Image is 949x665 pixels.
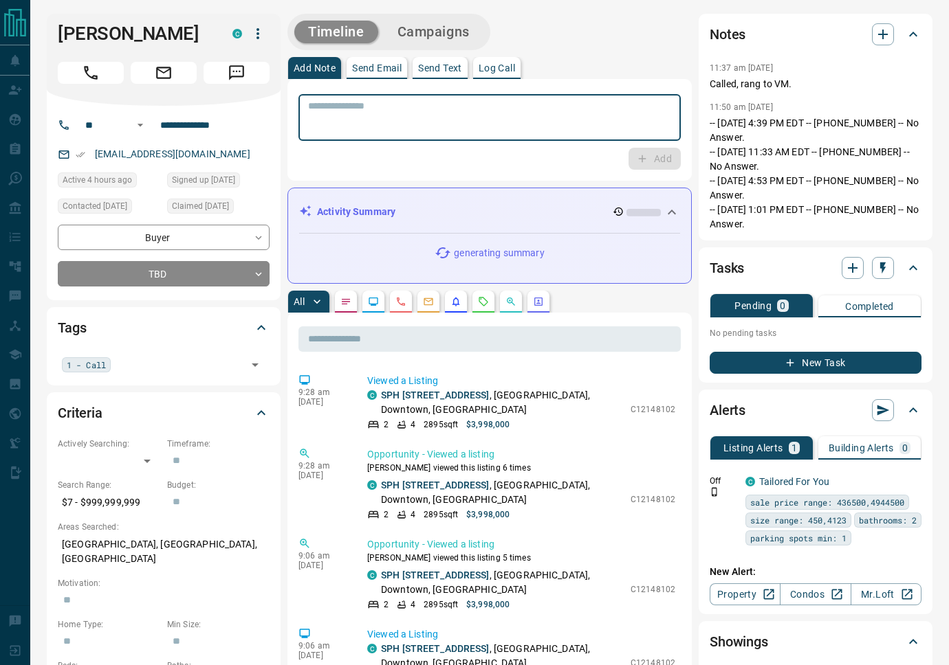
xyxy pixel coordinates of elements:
h2: Tags [58,317,86,339]
p: C12148102 [631,403,675,416]
svg: Calls [395,296,406,307]
p: , [GEOGRAPHIC_DATA], Downtown, [GEOGRAPHIC_DATA] [381,388,624,417]
button: Timeline [294,21,378,43]
div: Buyer [58,225,270,250]
p: Opportunity - Viewed a listing [367,537,675,552]
p: 2 [384,418,389,431]
p: Send Email [352,63,402,73]
button: Open [132,117,149,133]
svg: Push Notification Only [710,487,719,497]
svg: Agent Actions [533,296,544,307]
span: parking spots min: 1 [750,531,847,545]
h2: Showings [710,631,768,653]
div: condos.ca [367,570,377,580]
svg: Emails [423,296,434,307]
div: Tasks [710,251,921,284]
div: Tags [58,311,270,344]
p: 4 [411,418,415,431]
p: Off [710,475,737,487]
div: Thu Mar 23 2023 [58,199,160,218]
p: 2895 sqft [424,418,458,431]
p: Add Note [294,63,336,73]
p: 9:06 am [298,551,347,561]
button: Campaigns [384,21,483,43]
h2: Notes [710,23,745,45]
h1: [PERSON_NAME] [58,23,212,45]
div: Showings [710,625,921,658]
p: [GEOGRAPHIC_DATA], [GEOGRAPHIC_DATA], [GEOGRAPHIC_DATA] [58,533,270,570]
p: Areas Searched: [58,521,270,533]
svg: Lead Browsing Activity [368,296,379,307]
p: 2895 sqft [424,598,458,611]
p: All [294,297,305,306]
svg: Opportunities [505,296,516,307]
p: Send Text [418,63,462,73]
p: Search Range: [58,479,160,491]
a: Condos [780,583,851,605]
span: Active 4 hours ago [63,173,132,187]
span: sale price range: 436500,4944500 [750,495,904,509]
div: Notes [710,18,921,51]
p: Motivation: [58,577,270,589]
a: SPH [STREET_ADDRESS] [381,570,490,581]
svg: Listing Alerts [450,296,461,307]
p: Actively Searching: [58,438,160,450]
p: 9:28 am [298,461,347,471]
div: condos.ca [745,477,755,486]
p: [PERSON_NAME] viewed this listing 5 times [367,552,675,564]
a: [EMAIL_ADDRESS][DOMAIN_NAME] [95,148,250,159]
div: Wed Aug 13 2025 [58,172,160,192]
div: TBD [58,261,270,286]
p: $3,998,000 [466,418,510,431]
p: Activity Summary [317,205,395,219]
span: 1 - Call [67,358,106,372]
span: Message [204,62,270,84]
span: Contacted [DATE] [63,199,127,213]
div: Mon Mar 20 2023 [167,172,270,192]
div: condos.ca [232,29,242,38]
span: Email [131,62,197,84]
div: Wed Feb 14 2024 [167,199,270,218]
p: Pending [734,301,772,311]
h2: Tasks [710,257,744,279]
p: 1 [792,443,797,453]
p: -- [DATE] 4:39 PM EDT -- [PHONE_NUMBER] -- No Answer. -- [DATE] 11:33 AM EDT -- [PHONE_NUMBER] --... [710,116,921,232]
p: generating summary [454,246,544,260]
p: $3,998,000 [466,508,510,521]
div: condos.ca [367,480,377,490]
svg: Notes [340,296,351,307]
p: 9:06 am [298,641,347,651]
p: [DATE] [298,651,347,660]
p: 0 [902,443,908,453]
button: New Task [710,352,921,374]
p: 4 [411,508,415,521]
p: 11:37 am [DATE] [710,63,773,73]
div: condos.ca [367,390,377,400]
p: $3,998,000 [466,598,510,611]
a: Tailored For You [759,476,829,487]
svg: Requests [478,296,489,307]
a: SPH [STREET_ADDRESS] [381,390,490,401]
p: Viewed a Listing [367,627,675,642]
p: [DATE] [298,561,347,570]
h2: Criteria [58,402,102,424]
p: , [GEOGRAPHIC_DATA], Downtown, [GEOGRAPHIC_DATA] [381,478,624,507]
p: C12148102 [631,583,675,596]
p: 2895 sqft [424,508,458,521]
p: Called, rang to VM. [710,77,921,91]
p: Timeframe: [167,438,270,450]
p: 9:28 am [298,387,347,397]
p: Min Size: [167,618,270,631]
p: 0 [780,301,785,311]
span: Claimed [DATE] [172,199,229,213]
p: [PERSON_NAME] viewed this listing 6 times [367,462,675,474]
p: 2 [384,508,389,521]
p: Building Alerts [829,443,894,453]
p: $7 - $999,999,999 [58,491,160,514]
button: Open [246,355,265,374]
div: Activity Summary [299,199,680,225]
p: [DATE] [298,397,347,407]
a: SPH [STREET_ADDRESS] [381,480,490,491]
p: [DATE] [298,471,347,480]
p: Log Call [479,63,515,73]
